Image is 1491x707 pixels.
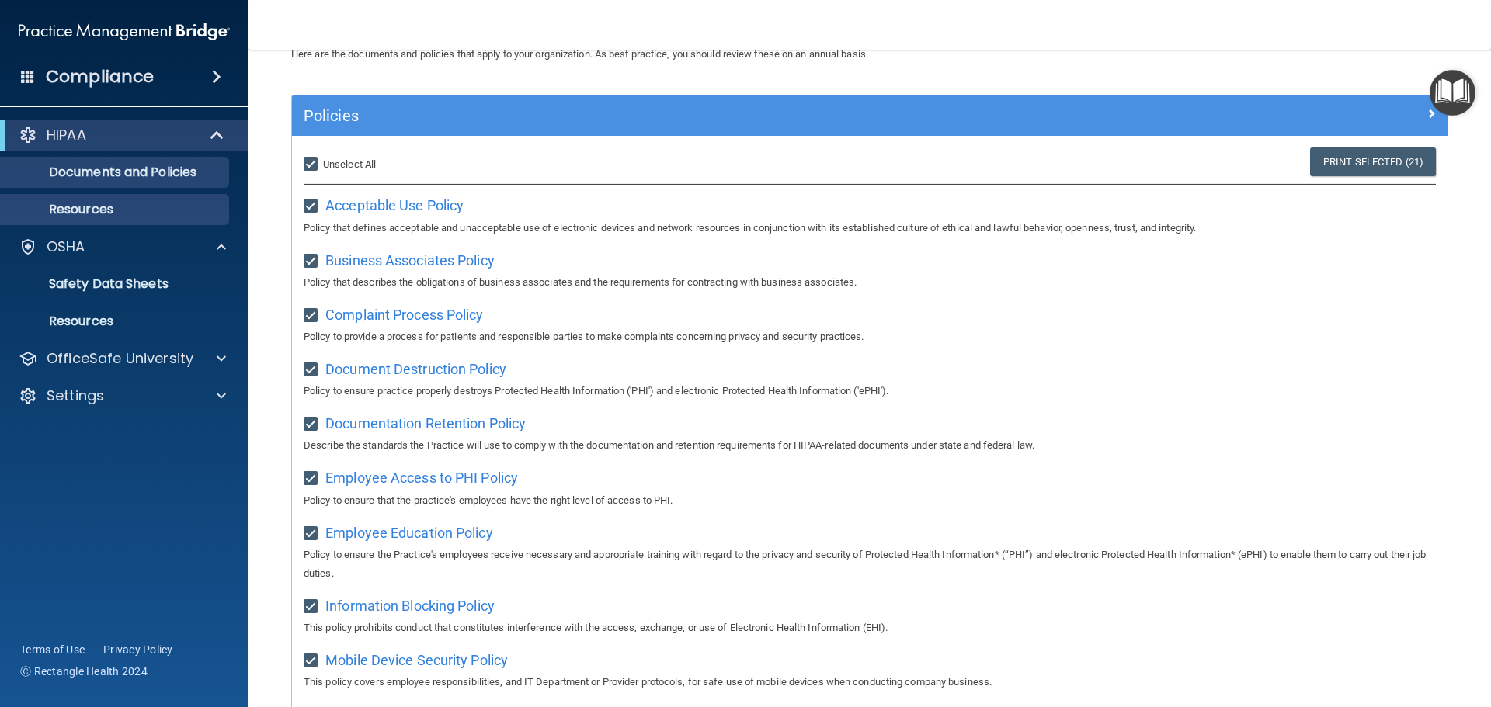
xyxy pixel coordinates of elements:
[10,314,222,329] p: Resources
[1310,147,1436,176] a: Print Selected (21)
[46,66,154,88] h4: Compliance
[1430,70,1475,116] button: Open Resource Center
[304,673,1436,691] p: This policy covers employee responsibilities, and IT Department or Provider protocols, for safe u...
[19,237,226,256] a: OSHA
[325,307,483,323] span: Complaint Process Policy
[10,202,222,217] p: Resources
[1222,597,1472,659] iframe: Drift Widget Chat Controller
[325,525,493,541] span: Employee Education Policy
[19,386,226,405] a: Settings
[325,197,464,213] span: Acceptable Use Policy
[304,219,1436,237] p: Policy that defines acceptable and unacceptable use of electronic devices and network resources i...
[304,619,1436,637] p: This policy prohibits conduct that constitutes interference with the access, exchange, or use of ...
[304,103,1436,128] a: Policies
[47,386,104,405] p: Settings
[325,598,495,614] span: Information Blocking Policy
[304,158,321,171] input: Unselect All
[304,273,1436,292] p: Policy that describes the obligations of business associates and the requirements for contracting...
[325,252,495,269] span: Business Associates Policy
[325,415,526,431] span: Documentation Retention Policy
[325,470,518,486] span: Employee Access to PHI Policy
[291,48,868,60] span: Here are the documents and policies that apply to your organization. As best practice, you should...
[47,126,86,144] p: HIPAA
[20,664,148,679] span: Ⓒ Rectangle Health 2024
[304,546,1436,583] p: Policy to ensure the Practice's employees receive necessary and appropriate training with regard ...
[103,642,173,657] a: Privacy Policy
[19,349,226,368] a: OfficeSafe University
[47,237,85,256] p: OSHA
[19,16,230,47] img: PMB logo
[325,652,508,668] span: Mobile Device Security Policy
[47,349,193,368] p: OfficeSafe University
[304,436,1436,455] p: Describe the standards the Practice will use to comply with the documentation and retention requi...
[304,491,1436,510] p: Policy to ensure that the practice's employees have the right level of access to PHI.
[323,158,376,170] span: Unselect All
[19,126,225,144] a: HIPAA
[304,328,1436,346] p: Policy to provide a process for patients and responsible parties to make complaints concerning pr...
[10,276,222,292] p: Safety Data Sheets
[325,361,506,377] span: Document Destruction Policy
[304,382,1436,400] p: Policy to ensure practice properly destroys Protected Health Information ('PHI') and electronic P...
[304,107,1147,124] h5: Policies
[20,642,85,657] a: Terms of Use
[10,165,222,180] p: Documents and Policies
